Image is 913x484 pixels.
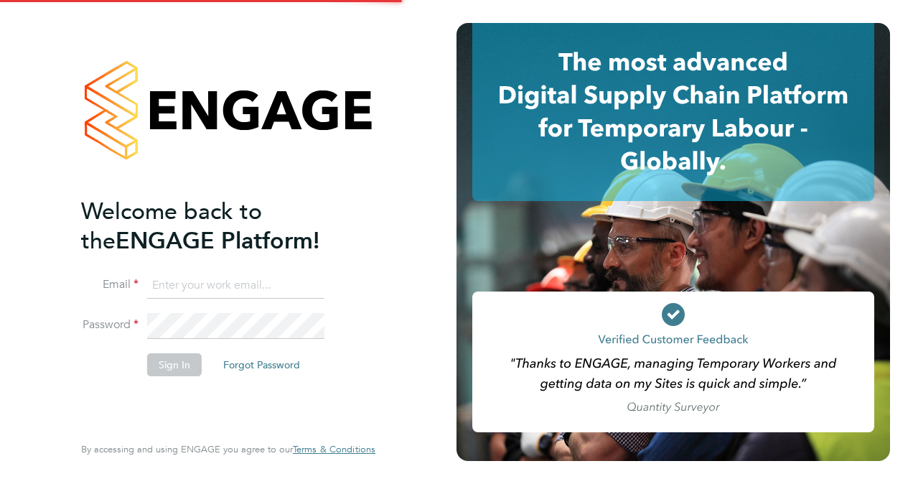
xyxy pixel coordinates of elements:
[81,197,262,255] span: Welcome back to the
[147,353,202,376] button: Sign In
[293,444,375,455] a: Terms & Conditions
[81,277,139,292] label: Email
[81,443,375,455] span: By accessing and using ENGAGE you agree to our
[81,197,361,256] h2: ENGAGE Platform!
[81,317,139,332] label: Password
[212,353,312,376] button: Forgot Password
[147,273,324,299] input: Enter your work email...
